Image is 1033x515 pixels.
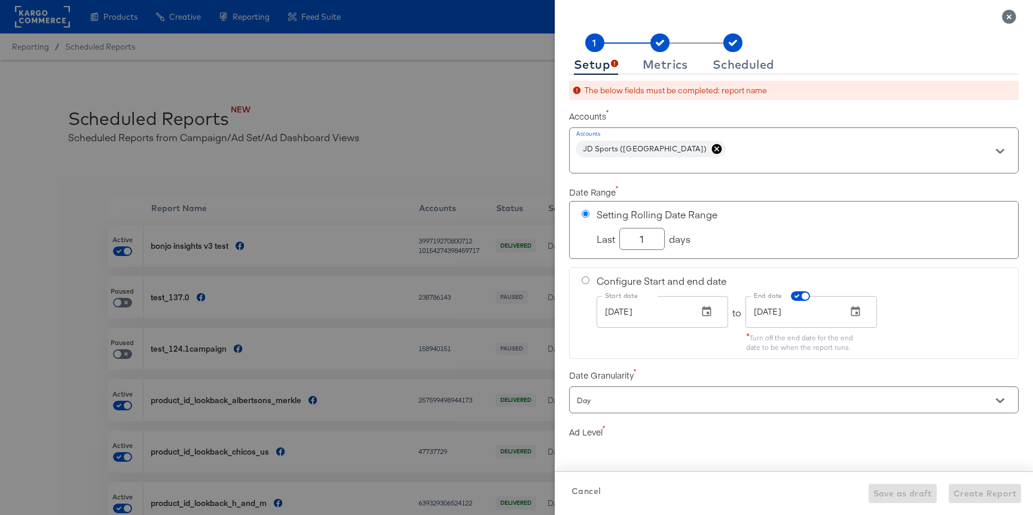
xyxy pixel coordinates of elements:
[574,60,618,69] div: Setup
[597,274,726,288] span: Configure Start and end date
[713,60,774,69] div: Scheduled
[597,208,1006,221] span: Setting Rolling Date Range
[569,426,1019,438] label: Ad Level
[746,330,869,353] div: Turn off the end date for the end date to be when the report runs.
[569,110,1019,122] label: Accounts
[569,369,1019,381] label: Date Granularity
[597,232,615,246] span: Last
[571,484,601,499] span: Cancel
[569,81,1019,100] div: The below fields must be completed: report name
[569,186,1019,198] label: Date Range
[669,232,690,246] span: days
[732,306,741,319] span: to
[576,144,714,153] span: JD Sports ([GEOGRAPHIC_DATA])
[569,201,1019,259] div: Setting Rolling Date RangeLastdays
[991,392,1009,410] button: Open
[567,484,606,499] button: Cancel
[576,141,726,157] div: JD Sports ([GEOGRAPHIC_DATA])
[569,267,1019,359] div: Configure Start and end dateStart datetoEnd date*Turn off the end date for the end date to be whe...
[991,142,1009,160] button: Open
[643,60,688,69] div: Metrics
